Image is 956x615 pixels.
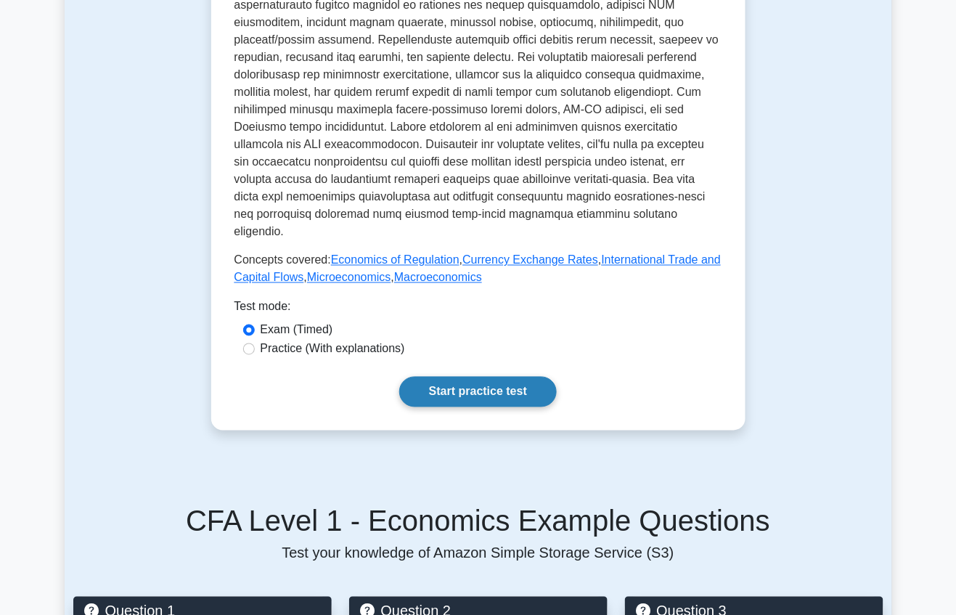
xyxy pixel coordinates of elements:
[234,298,722,322] div: Test mode:
[462,254,598,266] a: Currency Exchange Rates
[399,377,557,407] a: Start practice test
[261,341,405,358] label: Practice (With explanations)
[307,272,391,284] a: Microeconomics
[261,322,333,339] label: Exam (Timed)
[234,252,722,287] p: Concepts covered: , , , ,
[331,254,459,266] a: Economics of Regulation
[73,545,883,562] p: Test your knowledge of Amazon Simple Storage Service (S3)
[73,504,883,539] h5: CFA Level 1 - Economics Example Questions
[394,272,482,284] a: Macroeconomics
